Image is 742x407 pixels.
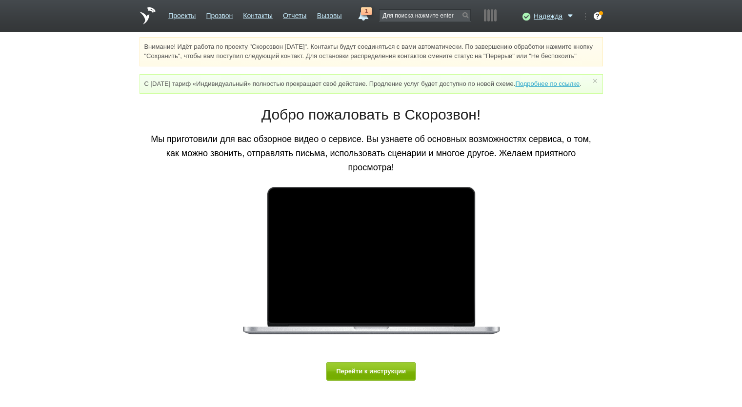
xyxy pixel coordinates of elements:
[515,80,580,87] a: Подробнее по ссылке
[361,7,372,15] span: 1
[147,132,596,174] p: Мы приготовили для вас обзорное видео о сервисе. Вы узнаете об основных возможностях сервиса, о т...
[590,79,599,83] a: ×
[283,7,306,21] a: Отчеты
[354,7,372,19] a: 1
[534,10,576,20] a: Надежда
[206,7,233,21] a: Прозвон
[594,12,602,20] div: ?
[243,7,272,21] a: Контакты
[140,74,603,94] div: С [DATE] тариф «Индивидуальный» полностью прекращает своё действие. Продление услуг будет доступн...
[140,7,156,24] a: На главную
[380,10,470,21] input: Для поиска нажмите enter
[326,362,416,380] button: Перейти к инструкции
[140,37,603,66] div: Внимание! Идёт работа по проекту "Скорозвон [DATE]". Контакты будут соединяться с вами автоматиче...
[168,7,196,21] a: Проекты
[534,11,562,21] span: Надежда
[317,7,342,21] a: Вызовы
[147,104,596,125] h1: Добро пожаловать в Скорозвон!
